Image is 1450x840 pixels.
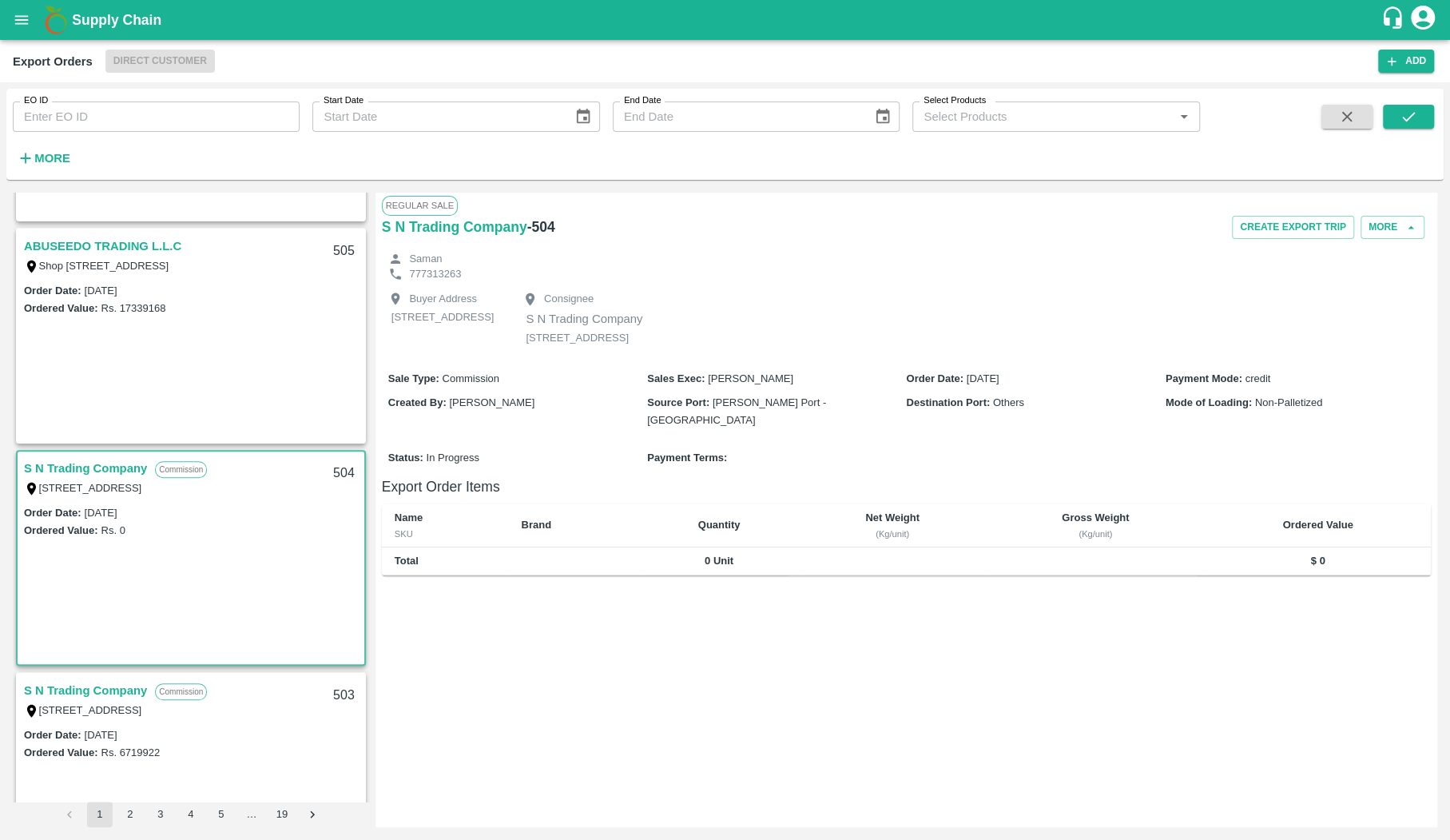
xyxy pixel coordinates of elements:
button: Create Export Trip [1232,216,1353,239]
b: Quantity [698,519,741,531]
div: (Kg/unit) [812,527,974,541]
label: [DATE] [85,729,117,741]
b: Payment Terms : [647,452,727,464]
button: Go to page 19 [269,802,295,827]
b: $ 0 [1311,555,1325,567]
label: [DATE] [85,285,117,297]
button: Go to page 5 [209,802,234,827]
label: EO ID [24,94,48,107]
span: In Progress [426,452,479,464]
button: Go to next page [300,802,325,827]
strong: More [34,152,70,165]
div: (Kg/unit) [999,527,1192,541]
b: Brand [521,519,551,531]
button: Open [1174,106,1194,127]
p: Saman [409,252,442,267]
span: Commission [442,372,499,384]
b: 0 Unit [705,555,733,567]
input: Enter EO ID [13,102,300,132]
span: Non-Palletized [1255,396,1323,408]
input: Start Date [312,102,561,132]
img: logo [40,4,72,36]
button: Go to page 3 [148,802,173,827]
span: Regular Sale [382,196,458,215]
label: Start Date [324,94,363,107]
p: Commission [155,461,207,478]
b: Order Date : [906,372,963,384]
b: Destination Port : [906,396,990,408]
label: End Date [624,94,661,107]
label: [STREET_ADDRESS] [39,704,142,716]
button: More [13,145,74,172]
button: Go to page 4 [178,802,204,827]
label: Ordered Value: [24,524,97,536]
b: Mode of Loading : [1166,396,1252,408]
div: 503 [324,677,364,715]
label: Order Date : [24,285,81,297]
b: Sales Exec : [647,372,705,384]
p: Buyer Address [409,292,477,307]
input: Select Products [917,106,1168,127]
button: page 1 [87,802,113,827]
button: Go to page 2 [117,802,143,827]
label: Ordered Value: [24,746,97,758]
b: Created By : [388,396,447,408]
label: Shop [STREET_ADDRESS] [39,260,169,272]
span: [PERSON_NAME] [708,372,793,384]
p: [STREET_ADDRESS] [526,331,642,346]
b: Ordered Value [1282,519,1353,531]
p: Commission [155,683,207,700]
a: S N Trading Company [24,458,147,479]
span: [PERSON_NAME] [449,396,534,408]
button: open drawer [3,2,40,38]
div: 504 [324,455,364,492]
b: Gross Weight [1062,512,1129,524]
a: S N Trading Company [382,216,527,238]
b: Sale Type : [388,372,439,384]
label: Order Date : [24,729,81,741]
b: Payment Mode : [1166,372,1242,384]
b: Source Port : [647,396,709,408]
label: Rs. 6719922 [101,746,160,758]
p: 777313263 [409,267,461,282]
b: Status : [388,452,423,464]
span: Others [993,396,1024,408]
b: Net Weight [865,512,920,524]
p: S N Trading Company [526,310,642,328]
button: Choose date [568,102,598,132]
b: Supply Chain [72,12,161,28]
span: [PERSON_NAME] Port - [GEOGRAPHIC_DATA] [647,396,826,426]
a: ABUSEEDO TRADING L.L.C [24,236,181,257]
div: Export Orders [13,51,93,72]
b: Name [395,512,423,524]
label: [STREET_ADDRESS] [39,482,142,494]
div: customer-support [1380,6,1408,34]
p: Consignee [544,292,594,307]
h6: - 504 [527,216,555,238]
label: Rs. 17339168 [101,302,165,314]
h6: Export Order Items [382,476,1431,498]
label: Select Products [924,94,986,107]
a: S N Trading Company [24,680,147,701]
label: Ordered Value: [24,302,97,314]
span: [DATE] [967,372,999,384]
div: … [239,807,264,822]
button: More [1361,216,1424,239]
div: account of current user [1408,3,1437,37]
p: [STREET_ADDRESS] [391,310,495,325]
b: Total [395,555,419,567]
div: 505 [324,233,364,270]
input: End Date [613,102,861,132]
label: Rs. 0 [101,524,125,536]
label: Order Date : [24,507,81,519]
a: Supply Chain [72,9,1380,31]
div: SKU [395,527,496,541]
nav: pagination navigation [54,802,328,827]
span: credit [1245,372,1270,384]
label: [DATE] [85,507,117,519]
button: Add [1378,50,1434,73]
button: Choose date [868,102,898,132]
